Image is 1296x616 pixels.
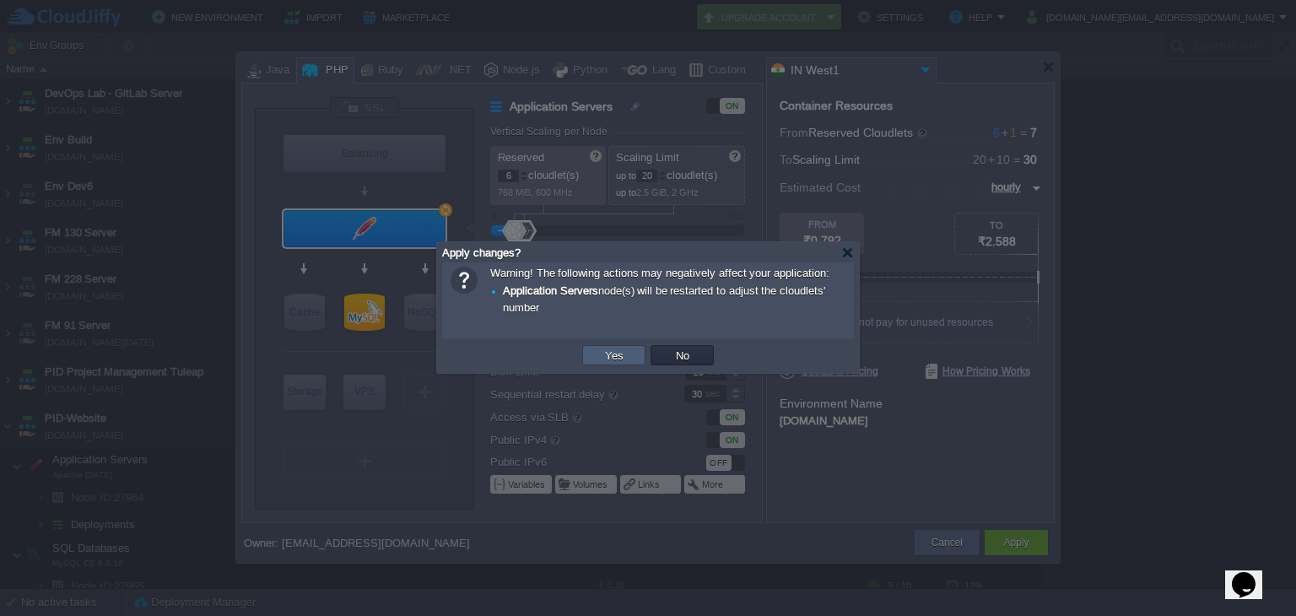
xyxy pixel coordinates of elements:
button: No [671,348,694,363]
span: Warning! The following actions may negatively affect your application: [490,267,845,317]
iframe: chat widget [1225,548,1279,599]
div: node(s) will be restarted to adjust the cloudlets' number [490,282,845,317]
b: Application Servers [503,284,598,297]
span: Apply changes? [442,246,521,259]
button: Yes [600,348,629,363]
